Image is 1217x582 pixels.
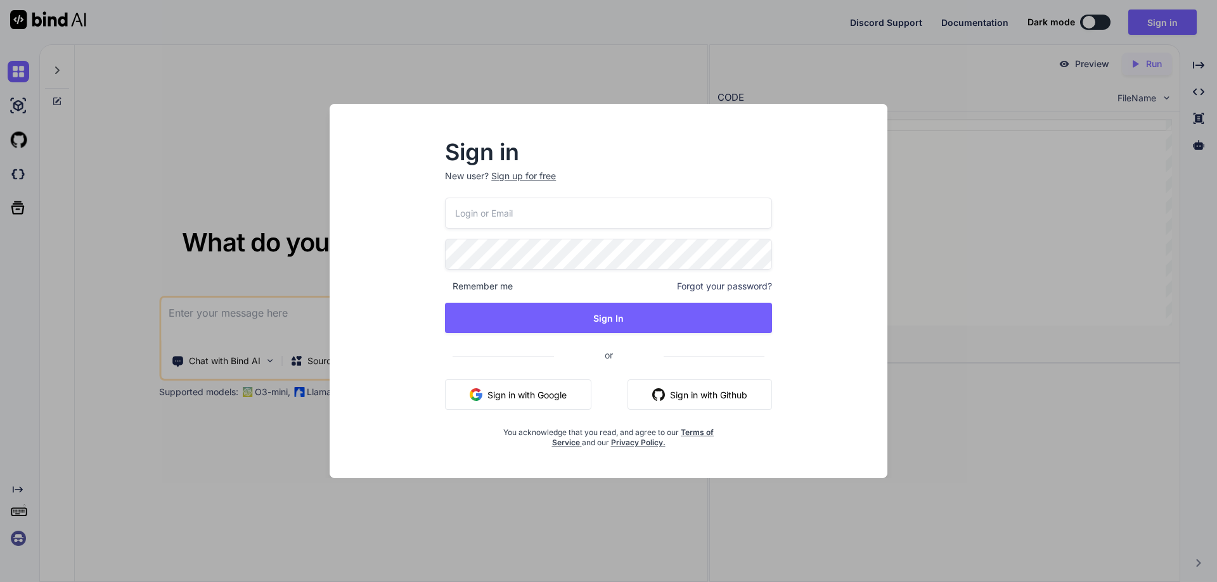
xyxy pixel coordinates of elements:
[445,280,513,293] span: Remember me
[470,388,482,401] img: google
[499,420,718,448] div: You acknowledge that you read, and agree to our and our
[628,379,772,410] button: Sign in with Github
[652,388,665,401] img: github
[552,427,714,447] a: Terms of Service
[445,379,591,410] button: Sign in with Google
[611,438,666,447] a: Privacy Policy.
[554,339,664,370] span: or
[445,198,772,229] input: Login or Email
[677,280,772,293] span: Forgot your password?
[445,170,772,198] p: New user?
[491,170,556,182] div: Sign up for free
[445,142,772,162] h2: Sign in
[445,303,772,333] button: Sign In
